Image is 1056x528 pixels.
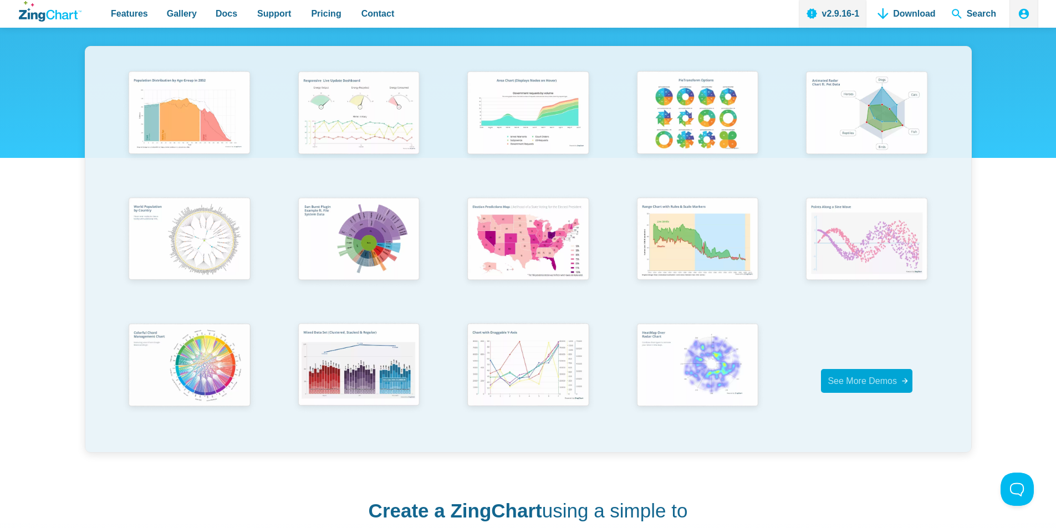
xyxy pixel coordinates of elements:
img: Pie Transform Options [630,66,765,162]
span: Support [257,6,291,21]
img: Chart with Draggable Y-Axis [460,318,595,415]
iframe: Toggle Customer Support [1001,473,1034,506]
img: Responsive Live Update Dashboard [291,66,426,162]
a: Area Chart (Displays Nodes on Hover) [443,66,613,192]
span: Features [111,6,148,21]
img: Mixed Data Set (Clustered, Stacked, and Regular) [291,318,426,414]
a: Election Predictions Map [443,192,613,318]
span: Docs [216,6,237,21]
a: Animated Radar Chart ft. Pet Data [782,66,952,192]
a: Range Chart with Rultes & Scale Markers [613,192,782,318]
span: Pricing [311,6,341,21]
a: Responsive Live Update Dashboard [274,66,443,192]
a: See More Demos [821,369,912,393]
img: Sun Burst Plugin Example ft. File System Data [291,192,426,289]
img: Animated Radar Chart ft. Pet Data [799,66,934,162]
img: Population Distribution by Age Group in 2052 [121,66,257,162]
a: Heatmap Over Radar Chart [613,318,782,444]
strong: Create a ZingChart [369,500,542,521]
img: Election Predictions Map [460,192,595,289]
a: Population Distribution by Age Group in 2052 [105,66,274,192]
span: Gallery [167,6,197,21]
img: Range Chart with Rultes & Scale Markers [630,192,765,289]
a: Pie Transform Options [613,66,782,192]
a: Points Along a Sine Wave [782,192,952,318]
img: Heatmap Over Radar Chart [630,318,765,415]
a: ZingChart Logo. Click to return to the homepage [19,1,81,22]
a: World Population by Country [105,192,274,318]
img: World Population by Country [121,192,257,289]
span: See More Demos [828,376,897,386]
a: Colorful Chord Management Chart [105,318,274,444]
span: Contact [361,6,395,21]
a: Sun Burst Plugin Example ft. File System Data [274,192,443,318]
img: Area Chart (Displays Nodes on Hover) [460,66,595,162]
a: Chart with Draggable Y-Axis [443,318,613,444]
img: Points Along a Sine Wave [799,192,934,289]
a: Mixed Data Set (Clustered, Stacked, and Regular) [274,318,443,444]
img: Colorful Chord Management Chart [121,318,257,415]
